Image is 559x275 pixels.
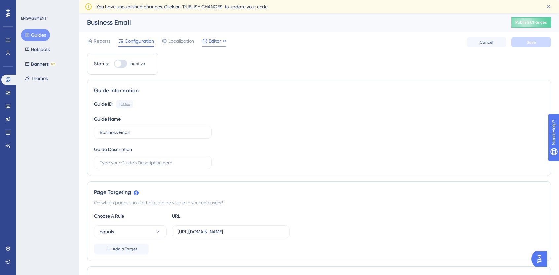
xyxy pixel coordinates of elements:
div: 153366 [119,102,130,107]
span: You have unpublished changes. Click on ‘PUBLISH CHANGES’ to update your code. [96,3,268,11]
span: Reports [94,37,110,45]
span: Need Help? [16,2,41,10]
button: Save [511,37,551,47]
button: equals [94,225,167,238]
div: Guide Name [94,115,121,123]
button: Cancel [467,37,506,47]
div: Guide ID: [94,100,113,108]
button: BannersBETA [21,58,60,70]
span: Cancel [480,40,493,45]
span: Configuration [125,37,154,45]
span: Inactive [130,61,145,66]
input: Type your Guide’s Description here [100,159,206,166]
span: equals [100,228,114,236]
span: Save [527,40,536,45]
input: Type your Guide’s Name here [100,129,206,136]
button: Publish Changes [511,17,551,28]
div: Status: [94,60,109,68]
div: ENGAGEMENT [21,16,46,21]
div: On which pages should the guide be visible to your end users? [94,199,544,207]
button: Add a Target [94,244,149,254]
div: Guide Description [94,145,132,153]
div: Choose A Rule [94,212,167,220]
button: Guides [21,29,50,41]
iframe: UserGuiding AI Assistant Launcher [531,249,551,269]
div: URL [172,212,245,220]
button: Themes [21,73,52,84]
span: Localization [168,37,194,45]
div: Page Targeting [94,188,544,196]
div: Guide Information [94,87,544,95]
button: Hotspots [21,44,53,55]
span: Publish Changes [515,20,547,25]
span: Editor [209,37,221,45]
input: yourwebsite.com/path [178,228,284,235]
span: Add a Target [113,246,137,252]
div: BETA [50,62,56,66]
div: Business Email [87,18,495,27]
